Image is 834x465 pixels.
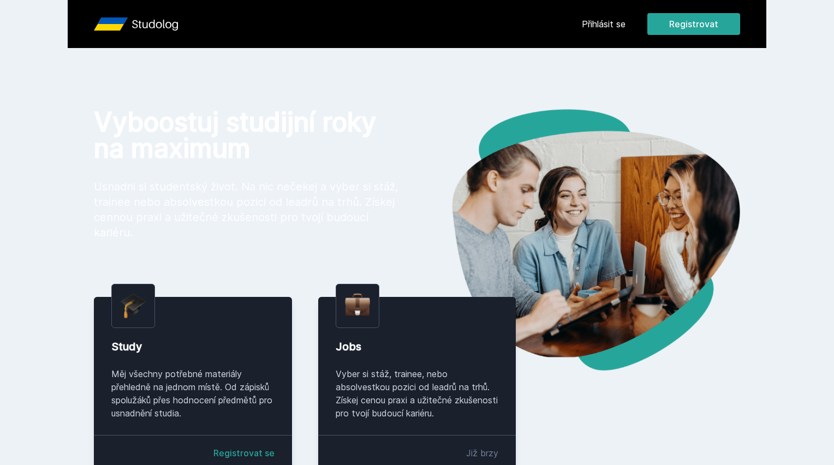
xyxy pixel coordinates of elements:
[582,17,625,31] a: Přihlásit se
[647,13,740,35] button: Registrovat
[111,367,275,420] div: Měj všechny potřebné materiály přehledně na jednom místě. Od zápisků spolužáků přes hodnocení pře...
[94,109,400,162] h1: Vyboostuj studijní roky na maximum
[336,367,499,420] div: Vyber si stáž, trainee, nebo absolvestkou pozici od leadrů na trhů. Získej cenou praxi a užitečné...
[111,339,275,354] div: Study
[417,109,740,371] img: hero.png
[345,291,370,319] img: briefcase.png
[336,339,499,354] div: Jobs
[121,293,146,319] img: graduation-cap.png
[94,179,400,240] p: Usnadni si studentský život. Na nic nečekej a vyber si stáž, trainee nebo absolvestkou pozici od ...
[466,446,498,460] div: Již brzy
[213,446,275,460] a: Registrovat se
